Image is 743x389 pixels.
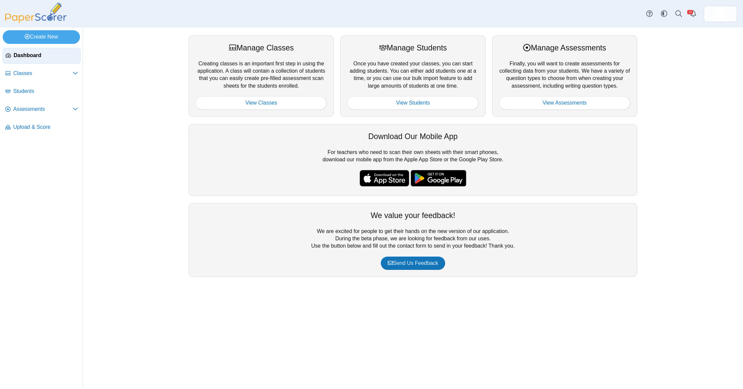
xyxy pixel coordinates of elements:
div: Manage Assessments [499,42,630,53]
img: PaperScorer [3,3,69,23]
img: google-play-badge.png [411,170,466,187]
span: Classes [13,70,73,77]
div: Finally, you will want to create assessments for collecting data from your students. We have a va... [492,36,637,117]
a: Assessments [3,102,81,117]
a: View Students [347,96,478,110]
a: Classes [3,66,81,82]
span: Students [13,88,78,95]
div: Download Our Mobile App [196,131,630,142]
div: We value your feedback! [196,210,630,221]
a: View Assessments [499,96,630,110]
a: Students [3,84,81,100]
div: Once you have created your classes, you can start adding students. You can either add students on... [340,36,485,117]
a: ps.cRz8zCdsP4LbcP2q [704,6,737,22]
a: Send Us Feedback [381,257,445,270]
a: View Classes [196,96,327,110]
div: Creating classes is an important first step in using the application. A class will contain a coll... [189,36,334,117]
span: d&k prep prep [715,9,726,19]
a: Upload & Score [3,119,81,135]
span: Dashboard [14,52,78,59]
span: Upload & Score [13,123,78,131]
img: ps.cRz8zCdsP4LbcP2q [715,9,726,19]
div: For teachers who need to scan their own sheets with their smart phones, download our mobile app f... [189,124,637,196]
div: Manage Classes [196,42,327,53]
span: Assessments [13,106,73,113]
a: Create New [3,30,80,43]
div: Manage Students [347,42,478,53]
a: PaperScorer [3,18,69,24]
span: Send Us Feedback [388,260,438,266]
div: We are excited for people to get their hands on the new version of our application. During the be... [189,203,637,277]
img: apple-store-badge.svg [360,170,409,187]
a: Dashboard [3,48,81,64]
a: Alerts [686,7,701,21]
